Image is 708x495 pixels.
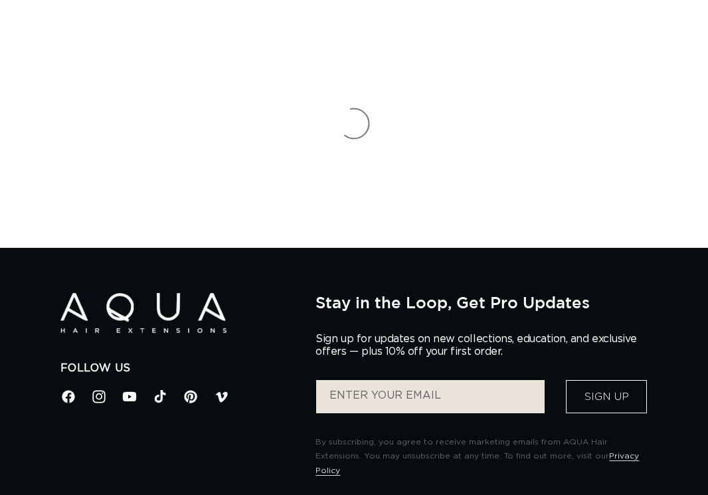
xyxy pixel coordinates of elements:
[316,380,545,413] input: ENTER YOUR EMAIL
[315,293,648,312] h2: Stay in the Loop, Get Pro Updates
[60,293,226,334] img: Aqua Hair Extensions
[566,380,647,413] button: Sign Up
[315,452,639,474] a: Privacy Policy
[60,361,296,375] h2: Follow Us
[315,333,648,358] p: Sign up for updates on new collections, education, and exclusive offers — plus 10% off your first...
[315,435,648,478] p: By subscribing, you agree to receive marketing emails from AQUA Hair Extensions. You may unsubscr...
